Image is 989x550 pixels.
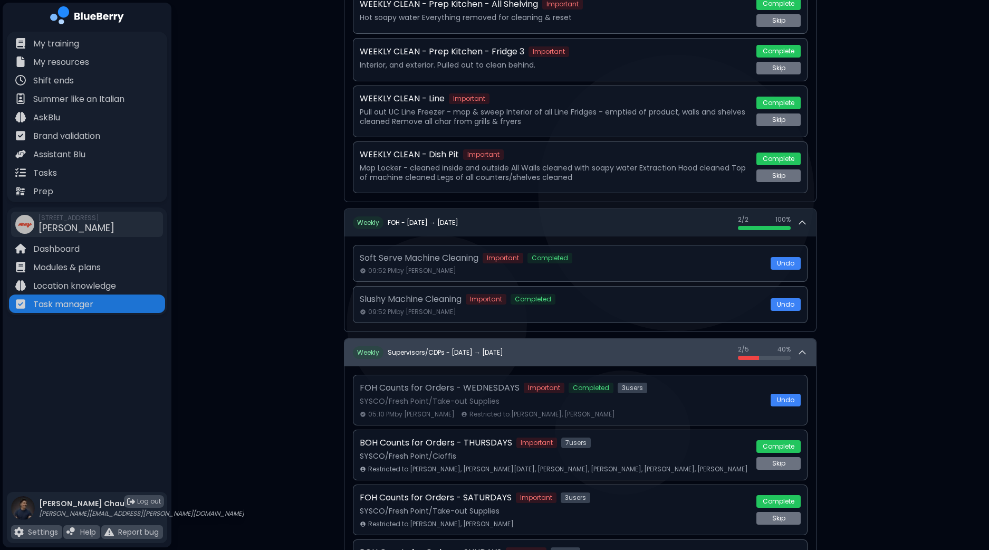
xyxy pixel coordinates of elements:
button: Complete [756,45,801,58]
button: Undo [771,257,801,270]
span: Important [516,492,556,503]
p: AskBlu [33,111,60,124]
img: file icon [15,112,26,122]
img: company logo [50,6,124,28]
p: [PERSON_NAME] Chau [39,499,244,508]
p: Prep [33,185,53,198]
button: Skip [756,169,801,182]
span: Log out [137,497,161,506]
span: Completed [569,383,613,393]
img: file icon [15,93,26,104]
button: Complete [756,153,801,165]
p: Brand validation [33,130,100,143]
span: Restricted to: [PERSON_NAME], [PERSON_NAME][DATE], [PERSON_NAME], [PERSON_NAME], [PERSON_NAME], [... [368,465,748,473]
span: 7 user s [561,438,591,448]
p: Settings [28,527,58,537]
span: Restricted to: [PERSON_NAME], [PERSON_NAME] [368,520,514,528]
span: W [353,346,383,359]
img: file icon [66,527,76,537]
span: 3 user s [561,492,590,503]
p: Slushy Machine Cleaning [360,293,462,306]
span: Important [524,383,564,393]
button: Skip [756,14,801,27]
span: 09:52 PM by [PERSON_NAME] [368,308,456,316]
p: Location knowledge [33,280,116,292]
p: Help [80,527,96,537]
img: profile photo [11,496,35,530]
img: logout [127,498,135,506]
p: My resources [33,56,89,69]
p: [PERSON_NAME][EMAIL_ADDRESS][PERSON_NAME][DOMAIN_NAME] [39,509,244,518]
p: Assistant Blu [33,148,85,161]
span: 2 / 5 [738,345,749,354]
button: Complete [756,440,801,453]
span: Important [449,93,489,104]
p: SYSCO/Fresh Point/Take-out Supplies [360,506,750,516]
h2: FOH - [DATE] → [DATE] [388,219,458,227]
img: file icon [15,280,26,291]
span: Completed [527,253,572,263]
span: Important [516,438,557,448]
img: file icon [14,527,24,537]
button: Skip [756,457,801,470]
button: Skip [756,512,801,525]
span: 05:10 PM by [PERSON_NAME] [368,410,455,419]
p: BOH Counts for Orders - THURSDAYS [360,437,512,449]
span: 3 user s [618,383,647,393]
span: Important [466,294,506,305]
p: Pull out UC Line Freezer - mop & sweep Interior of all Line Fridges - emptied of product, walls a... [360,107,750,126]
img: file icon [15,56,26,67]
span: Completed [511,294,555,305]
p: Interior, and exterior. Pulled out to clean behind. [360,60,750,70]
img: file icon [15,38,26,49]
p: Summer like an Italian [33,93,124,106]
span: Important [483,253,523,263]
span: W [353,216,383,229]
p: Modules & plans [33,261,101,274]
img: company thumbnail [15,215,34,234]
span: 40 % [777,345,791,354]
span: 100 % [775,215,791,224]
img: file icon [15,75,26,86]
img: file icon [15,243,26,254]
img: file icon [15,262,26,272]
button: Complete [756,495,801,508]
p: Mop Locker - cleaned inside and outside All Walls cleaned with soapy water Extraction Hood cleane... [360,163,750,182]
span: Important [529,46,569,57]
img: file icon [15,167,26,178]
p: WEEKLY CLEAN - Prep Kitchen - Fridge 3 [360,45,524,58]
h2: Supervisors/CDPs - [DATE] → [DATE] [388,348,503,357]
button: Undo [771,298,801,311]
button: Skip [756,113,801,126]
p: My training [33,37,79,50]
p: WEEKLY CLEAN - Line [360,92,445,105]
span: eekly [363,218,379,227]
span: 09:52 PM by [PERSON_NAME] [368,267,456,275]
button: WeeklySupervisors/CDPs - [DATE] → [DATE]2/540% [344,339,816,366]
button: Skip [756,62,801,74]
button: WeeklyFOH - [DATE] → [DATE]2/2100% [344,209,816,236]
p: Soft Serve Machine Cleaning [360,252,478,264]
span: Important [463,149,504,160]
img: file icon [15,299,26,309]
p: FOH Counts for Orders - WEDNESDAYS [360,382,520,394]
button: Undo [771,394,801,406]
img: file icon [104,527,114,537]
span: [PERSON_NAME] [39,221,114,234]
button: Complete [756,97,801,109]
span: [STREET_ADDRESS] [39,214,114,222]
span: eekly [363,348,379,357]
img: file icon [15,186,26,196]
span: 2 / 2 [738,215,748,224]
p: WEEKLY CLEAN - Dish Pit [360,148,459,161]
p: SYSCO/Fresh Point/Cioffis [360,451,750,461]
img: file icon [15,130,26,141]
p: SYSCO/Fresh Point/Take-out Supplies [360,396,764,406]
p: Task manager [33,298,93,311]
p: Hot soapy water Everything removed for cleaning & reset [360,13,750,22]
span: Restricted to: [PERSON_NAME], [PERSON_NAME] [469,410,615,419]
p: FOH Counts for Orders - SATURDAYS [360,491,512,504]
p: Shift ends [33,74,74,87]
p: Dashboard [33,243,80,255]
p: Tasks [33,167,57,179]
